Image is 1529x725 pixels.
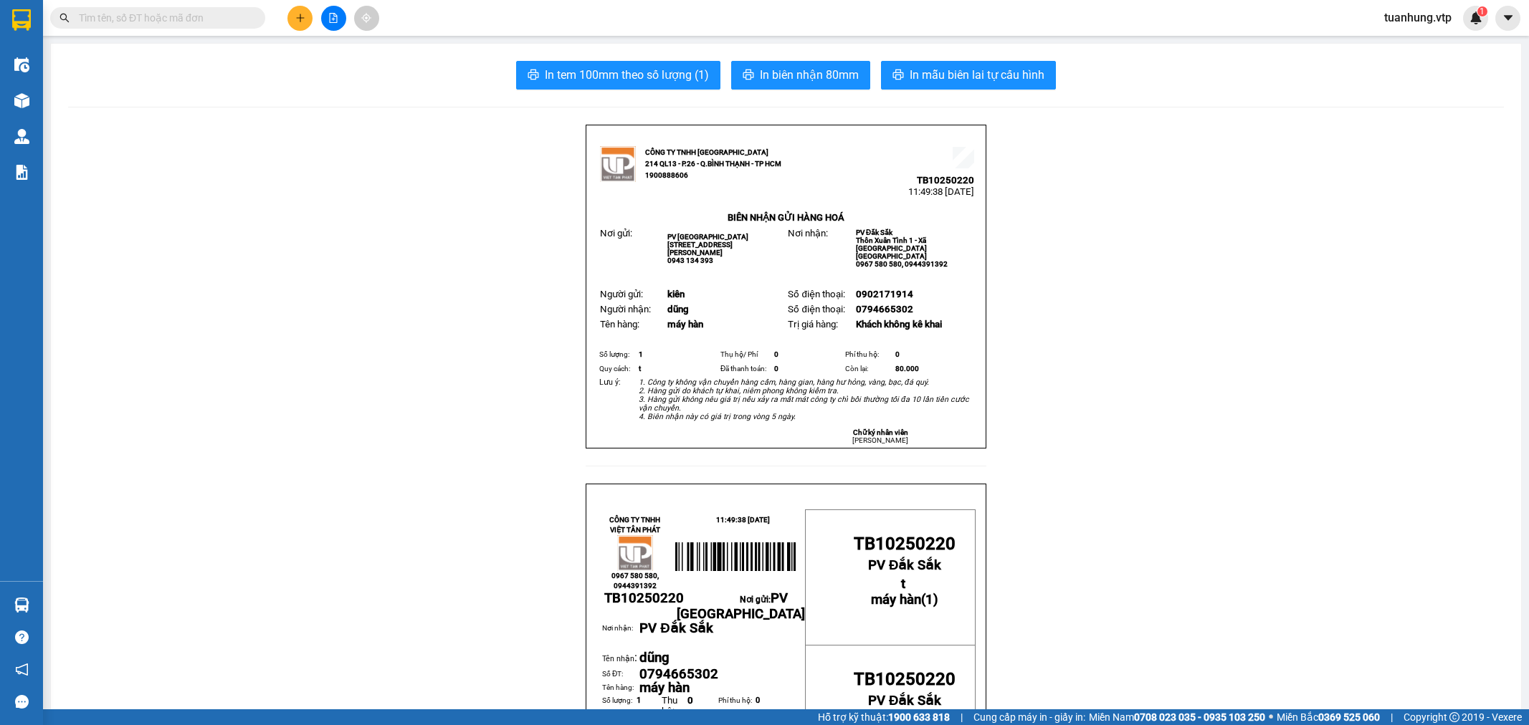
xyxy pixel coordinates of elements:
span: Số điện thoại: [788,289,844,299]
input: Tìm tên, số ĐT hoặc mã đơn [79,10,248,26]
span: message [15,695,29,709]
span: | [1391,709,1393,725]
span: printer [743,69,754,82]
span: printer [892,69,904,82]
span: Cung cấp máy in - giấy in: [973,709,1085,725]
span: Người gửi: [600,289,643,299]
strong: 1900 633 818 [888,711,950,723]
td: Phí thu hộ: [843,347,893,362]
span: 0 [895,350,900,358]
td: Quy cách: [597,362,637,376]
strong: 0369 525 060 [1318,711,1380,723]
em: 1. Công ty không vận chuyển hàng cấm, hàng gian, hàng hư hỏng, vàng, bạc, đá quý. 2. Hàng gửi do ... [639,378,969,421]
td: Thụ hộ/ Phí [718,347,772,362]
button: printerIn tem 100mm theo số lượng (1) [516,61,720,90]
span: printer [528,69,539,82]
span: notification [15,663,29,676]
span: 0 [687,695,693,706]
span: 1 [637,696,641,705]
span: caret-down [1502,11,1515,24]
span: PV [GEOGRAPHIC_DATA] [667,233,748,241]
img: logo [600,146,636,182]
span: PV Đắk Sắk [856,229,892,236]
span: Nơi gửi: [677,595,805,620]
sup: 1 [1477,6,1487,16]
strong: Chữ ký nhân viên [853,428,908,436]
td: Nơi nhận: [602,623,639,650]
span: Thôn Xuân Tình 1 - Xã [GEOGRAPHIC_DATA] [GEOGRAPHIC_DATA] [856,236,927,260]
span: Nơi nhận: [788,228,828,239]
span: TB10250220 [604,590,684,606]
span: Số điện thoại: [788,304,844,315]
span: [STREET_ADDRESS][PERSON_NAME] [667,241,733,256]
span: máy hàn [639,680,690,696]
span: 0967 580 580, 0944391392 [611,572,659,590]
span: PV Đắk Sắk [868,557,941,573]
span: aim [361,13,371,23]
span: [PERSON_NAME] [852,436,908,444]
span: máy hàn [871,592,921,608]
span: kiên [667,289,685,299]
span: 0 [774,350,778,358]
span: 11:49:38 [DATE] [716,516,770,524]
strong: ( ) [871,576,938,608]
span: TB10250220 [854,669,956,689]
span: search [59,13,70,23]
span: : [602,650,637,664]
img: warehouse-icon [14,57,29,72]
span: Tên nhận [602,654,634,663]
span: In tem 100mm theo số lượng (1) [545,66,709,84]
span: In mẫu biên lai tự cấu hình [910,66,1044,84]
span: PV [GEOGRAPHIC_DATA] [677,590,805,622]
span: Thu hộ: [662,695,677,716]
td: Đã thanh toán: [718,362,772,376]
span: PV Đắk Sắk [639,620,713,636]
span: 0794665302 [856,304,913,315]
span: 0902171914 [856,289,913,299]
span: dũng [667,304,689,315]
img: solution-icon [14,165,29,180]
span: 0 [756,696,760,705]
span: plus [295,13,305,23]
strong: CÔNG TY TNHH VIỆT TÂN PHÁT [609,516,660,534]
span: 0967 580 580, 0944391392 [856,260,948,268]
button: printerIn mẫu biên lai tự cấu hình [881,61,1056,90]
strong: BIÊN NHẬN GỬI HÀNG HOÁ [728,212,844,223]
span: Trị giá hàng: [788,319,838,330]
span: Khách không kê khai [856,319,942,330]
span: Miền Bắc [1277,709,1380,725]
span: In biên nhận 80mm [760,66,859,84]
span: 0943 134 393 [667,256,713,264]
button: file-add [321,6,346,31]
span: Nơi gửi: [600,228,632,239]
span: copyright [1449,712,1459,722]
span: | [961,709,963,725]
button: plus [287,6,313,31]
span: tuanhung.vtp [1373,9,1463,27]
button: printerIn biên nhận 80mm [731,61,870,90]
span: TB10250220 [854,534,956,554]
span: t [639,365,641,373]
span: Miền Nam [1089,709,1265,725]
img: icon-new-feature [1470,11,1482,24]
span: PV Đắk Sắk [868,693,941,709]
td: Số ĐT: [602,667,639,683]
span: 0 [774,365,778,373]
span: 1 [925,592,933,608]
span: Hỗ trợ kỹ thuật: [818,709,950,725]
span: TB10250220 [917,175,974,186]
img: logo-vxr [12,9,31,31]
td: Số lượng: [597,347,637,362]
img: logo [617,535,653,571]
span: Lưu ý: [599,378,621,387]
span: question-circle [15,630,29,644]
td: Còn lại: [843,362,893,376]
span: ⚪️ [1269,714,1273,720]
img: warehouse-icon [14,597,29,613]
span: máy hàn [667,319,703,330]
strong: 0708 023 035 - 0935 103 250 [1134,711,1265,723]
span: t [901,576,905,592]
span: dũng [639,650,670,666]
img: warehouse-icon [14,129,29,144]
button: caret-down [1495,6,1520,31]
